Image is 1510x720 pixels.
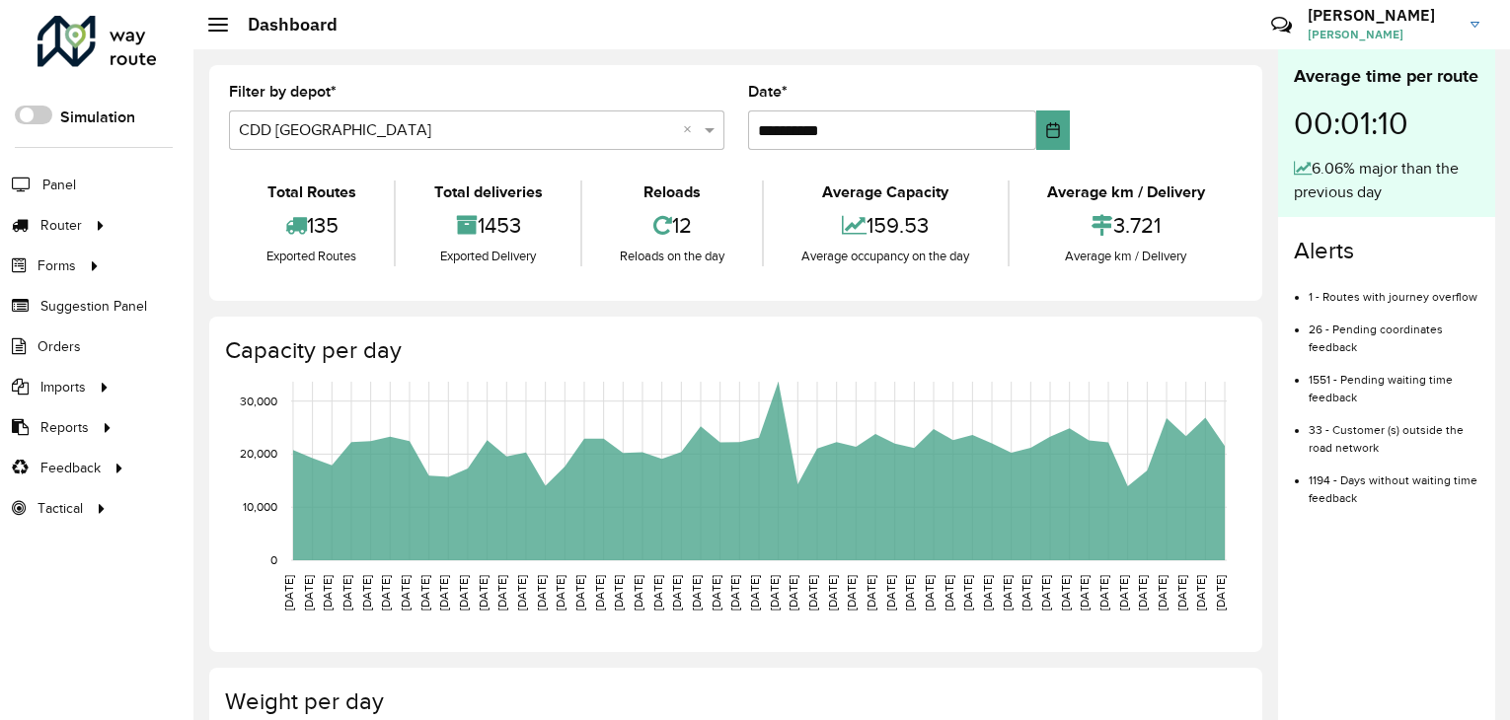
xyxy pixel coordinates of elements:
text: [DATE] [379,575,392,611]
h3: [PERSON_NAME] [1308,6,1456,25]
div: Exported Delivery [401,247,574,266]
span: Forms [38,255,76,276]
text: [DATE] [573,575,586,611]
text: [DATE] [845,575,858,611]
text: [DATE] [670,575,683,611]
span: Suggestion Panel [40,296,147,317]
div: Average occupancy on the day [769,247,1002,266]
div: Average km / Delivery [1015,247,1238,266]
div: 12 [587,204,757,247]
text: [DATE] [748,575,761,611]
text: [DATE] [360,575,373,611]
text: [DATE] [961,575,974,611]
text: [DATE] [1019,575,1032,611]
text: [DATE] [554,575,566,611]
text: [DATE] [612,575,625,611]
h4: Capacity per day [225,336,1243,365]
text: [DATE] [1117,575,1130,611]
span: Orders [38,336,81,357]
text: [DATE] [1194,575,1207,611]
span: Clear all [683,118,700,142]
text: [DATE] [768,575,781,611]
h4: Alerts [1294,237,1479,265]
text: [DATE] [495,575,508,611]
h4: Weight per day [225,687,1243,716]
text: [DATE] [806,575,819,611]
div: Reloads on the day [587,247,757,266]
a: Quick Contact [1260,4,1303,46]
div: Exported Routes [234,247,389,266]
text: [DATE] [437,575,450,611]
text: [DATE] [399,575,412,611]
li: 26 - Pending coordinates feedback [1309,306,1479,356]
text: [DATE] [690,575,703,611]
div: Total Routes [234,180,389,204]
div: 159.53 [769,204,1002,247]
text: 0 [270,553,277,566]
text: [DATE] [1097,575,1110,611]
li: 1551 - Pending waiting time feedback [1309,356,1479,406]
text: [DATE] [1039,575,1052,611]
div: Total deliveries [401,180,574,204]
text: [DATE] [1059,575,1072,611]
li: 33 - Customer (s) outside the road network [1309,406,1479,457]
div: Average km / Delivery [1015,180,1238,204]
text: [DATE] [340,575,353,611]
text: [DATE] [632,575,644,611]
label: Simulation [60,106,135,129]
text: [DATE] [515,575,528,611]
h2: Dashboard [228,14,338,36]
text: [DATE] [923,575,936,611]
text: [DATE] [865,575,877,611]
text: 10,000 [243,500,277,513]
div: 135 [234,204,389,247]
text: [DATE] [1078,575,1091,611]
text: [DATE] [321,575,334,611]
text: [DATE] [1156,575,1169,611]
text: [DATE] [302,575,315,611]
label: Filter by depot [229,80,337,104]
text: [DATE] [477,575,490,611]
div: Reloads [587,180,757,204]
text: [DATE] [981,575,994,611]
text: [DATE] [903,575,916,611]
text: [DATE] [535,575,548,611]
text: [DATE] [826,575,839,611]
text: [DATE] [1136,575,1149,611]
text: [DATE] [728,575,741,611]
li: 1194 - Days without waiting time feedback [1309,457,1479,507]
text: [DATE] [457,575,470,611]
div: 6.06% major than the previous day [1294,157,1479,204]
text: [DATE] [884,575,897,611]
span: Tactical [38,498,83,519]
span: Feedback [40,458,101,478]
li: 1 - Routes with journey overflow [1309,273,1479,306]
div: Average time per route [1294,63,1479,90]
text: [DATE] [593,575,606,611]
button: Choose Date [1036,110,1070,150]
text: 20,000 [240,448,277,461]
text: [DATE] [710,575,722,611]
text: [DATE] [282,575,295,611]
text: [DATE] [418,575,431,611]
div: Average Capacity [769,180,1002,204]
span: Imports [40,377,86,397]
div: 3.721 [1015,204,1238,247]
span: Panel [42,175,76,195]
label: Date [748,80,788,104]
text: [DATE] [651,575,664,611]
div: 1453 [401,204,574,247]
text: 30,000 [240,395,277,407]
text: [DATE] [1175,575,1188,611]
span: Reports [40,417,89,438]
span: [PERSON_NAME] [1308,26,1456,43]
text: [DATE] [787,575,799,611]
div: 00:01:10 [1294,90,1479,157]
text: [DATE] [1001,575,1014,611]
span: Router [40,215,82,236]
text: [DATE] [943,575,955,611]
text: [DATE] [1214,575,1227,611]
